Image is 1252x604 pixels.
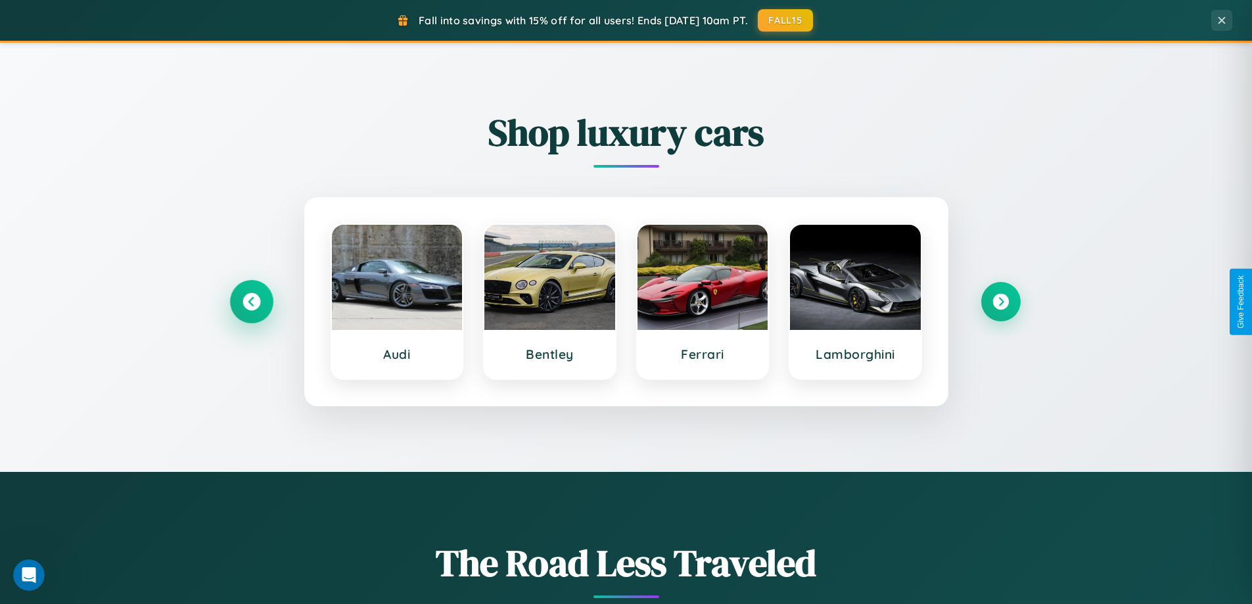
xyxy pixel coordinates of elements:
[232,107,1021,158] h2: Shop luxury cars
[803,346,908,362] h3: Lamborghini
[232,538,1021,588] h1: The Road Less Traveled
[13,559,45,591] iframe: Intercom live chat
[419,14,748,27] span: Fall into savings with 15% off for all users! Ends [DATE] 10am PT.
[758,9,813,32] button: FALL15
[1236,275,1245,329] div: Give Feedback
[651,346,755,362] h3: Ferrari
[498,346,602,362] h3: Bentley
[345,346,450,362] h3: Audi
